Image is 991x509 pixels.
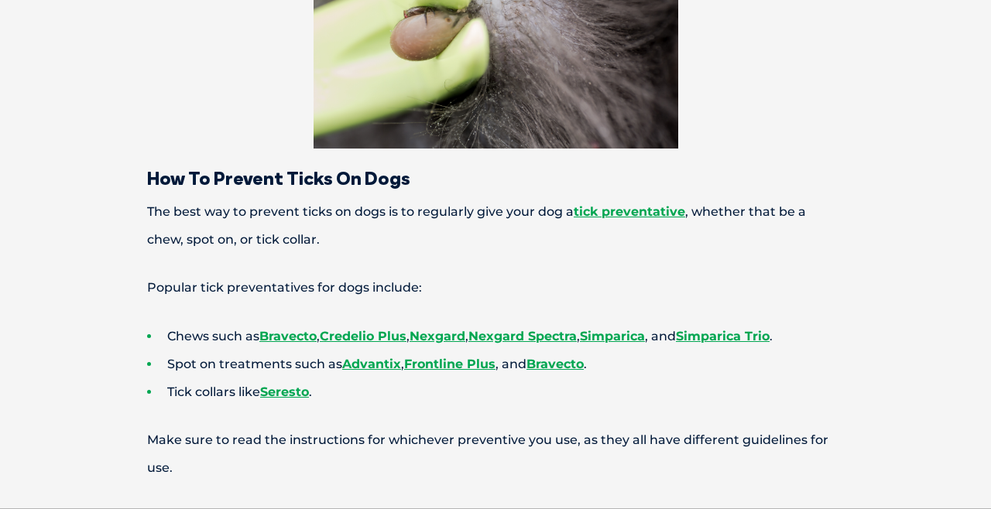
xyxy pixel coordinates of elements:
a: Nexgard [410,329,465,343]
p: Make sure to read the instructions for whichever preventive you use, as they all have different g... [93,426,898,482]
a: Bravecto [259,329,317,343]
li: Chews such as , , , , , and . [147,323,898,350]
a: Seresto [260,384,309,399]
a: Credelio Plus [320,329,406,343]
a: Simparica Trio [676,329,770,343]
a: Simparica [580,329,645,343]
h3: How To Prevent Ticks On Dogs [93,169,898,187]
p: Popular tick preventatives for dogs include: [93,274,898,302]
button: Search [961,70,976,86]
a: tick preventative [574,204,685,219]
li: Spot on treatments such as , , and . [147,350,898,378]
a: Frontline Plus [404,357,495,371]
a: Advantix [342,357,401,371]
li: Tick collars like . [147,378,898,406]
a: Nexgard Spectra [468,329,577,343]
a: Bravecto [526,357,584,371]
p: The best way to prevent ticks on dogs is to regularly give your dog a , whether that be a chew, s... [93,198,898,254]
